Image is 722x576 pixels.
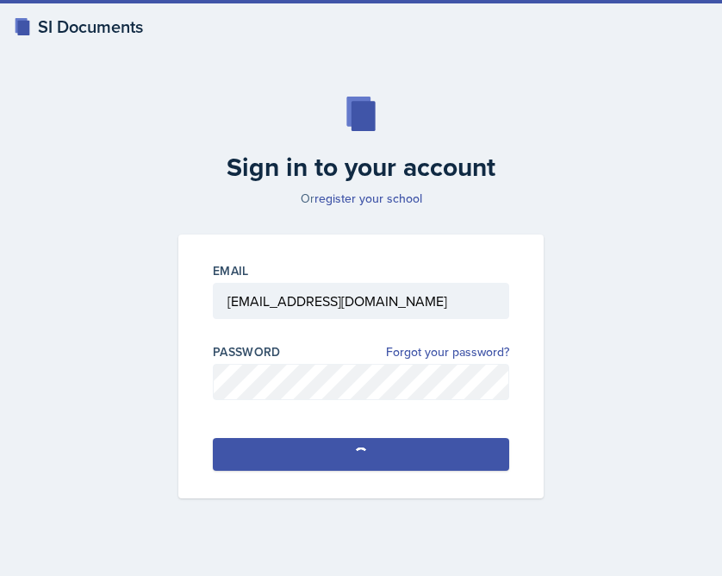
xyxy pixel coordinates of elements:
p: Or [168,190,554,207]
a: register your school [314,190,422,207]
label: Password [213,343,281,360]
input: Email [213,283,509,319]
label: Email [213,262,249,279]
a: SI Documents [14,14,143,40]
a: Forgot your password? [386,343,509,361]
h2: Sign in to your account [168,152,554,183]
